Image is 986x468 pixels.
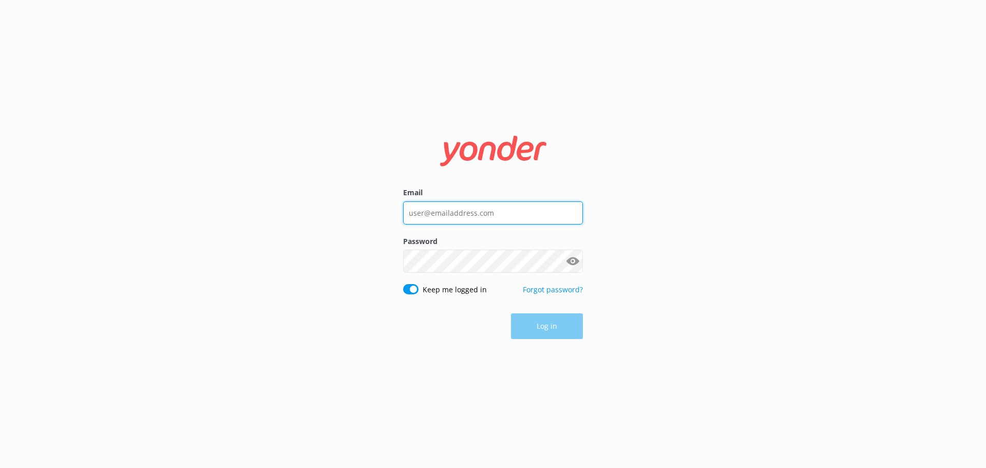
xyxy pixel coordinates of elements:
[403,201,583,224] input: user@emailaddress.com
[523,285,583,294] a: Forgot password?
[403,236,583,247] label: Password
[562,251,583,272] button: Show password
[403,187,583,198] label: Email
[423,284,487,295] label: Keep me logged in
